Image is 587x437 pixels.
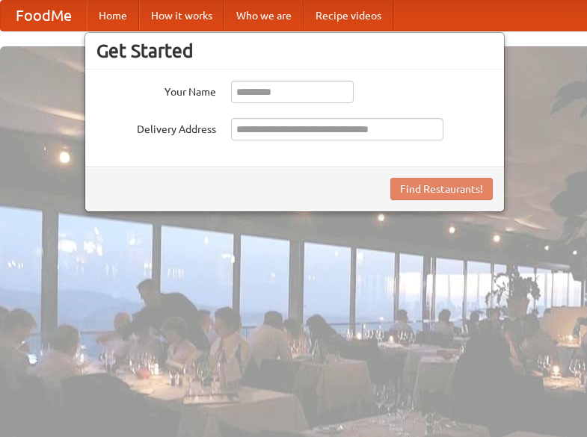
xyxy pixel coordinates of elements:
[139,1,224,31] a: How it works
[224,1,304,31] a: Who we are
[390,178,493,200] button: Find Restaurants!
[96,118,216,137] label: Delivery Address
[304,1,393,31] a: Recipe videos
[1,1,87,31] a: FoodMe
[96,40,493,62] h3: Get Started
[87,1,139,31] a: Home
[96,81,216,99] label: Your Name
